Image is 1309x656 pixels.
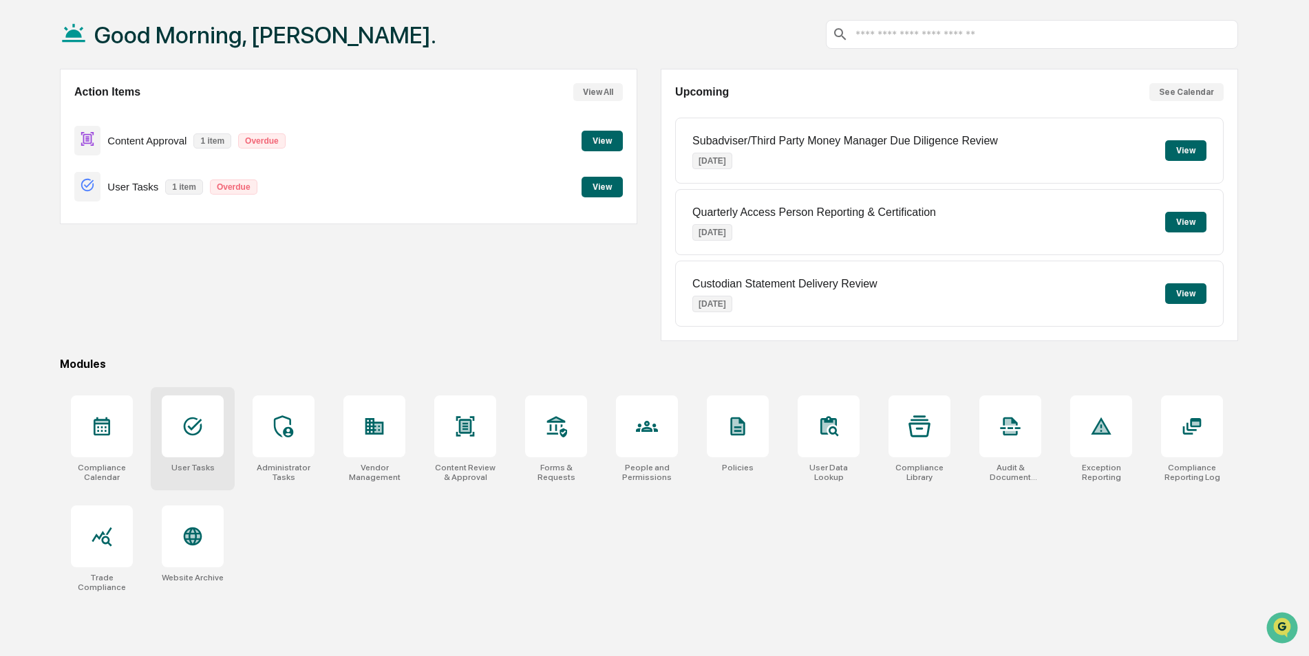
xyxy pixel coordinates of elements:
[1265,611,1302,648] iframe: Open customer support
[253,463,315,482] div: Administrator Tasks
[137,233,167,243] span: Pylon
[582,131,623,151] button: View
[692,206,936,219] p: Quarterly Access Person Reporting & Certification
[14,175,25,186] div: 🖐️
[343,463,405,482] div: Vendor Management
[692,224,732,241] p: [DATE]
[14,29,251,51] p: How can we help?
[582,179,623,193] a: View
[582,133,623,146] a: View
[171,463,215,472] div: User Tasks
[74,86,140,98] h2: Action Items
[692,296,732,312] p: [DATE]
[692,278,877,290] p: Custodian Statement Delivery Review
[71,573,133,592] div: Trade Compliance
[47,105,226,119] div: Start new chat
[107,181,158,193] p: User Tasks
[1070,463,1132,482] div: Exception Reporting
[434,463,496,482] div: Content Review & Approval
[162,573,224,582] div: Website Archive
[1165,283,1206,304] button: View
[888,463,950,482] div: Compliance Library
[47,119,174,130] div: We're available if you need us!
[1149,83,1224,101] button: See Calendar
[1165,212,1206,232] button: View
[798,463,860,482] div: User Data Lookup
[60,358,1238,371] div: Modules
[71,463,133,482] div: Compliance Calendar
[675,86,729,98] h2: Upcoming
[107,135,187,146] p: Content Approval
[8,194,92,219] a: 🔎Data Lookup
[14,105,39,130] img: 1746055101610-c473b297-6a78-478c-a979-82029cc54cd1
[722,463,754,472] div: Policies
[28,173,89,187] span: Preclearance
[94,168,176,193] a: 🗄️Attestations
[979,463,1041,482] div: Audit & Document Logs
[94,21,436,49] h1: Good Morning, [PERSON_NAME].
[8,168,94,193] a: 🖐️Preclearance
[210,179,257,195] p: Overdue
[97,232,167,243] a: Powered byPylon
[14,201,25,212] div: 🔎
[100,175,111,186] div: 🗄️
[234,109,251,126] button: Start new chat
[1161,463,1223,482] div: Compliance Reporting Log
[1165,140,1206,161] button: View
[238,133,286,149] p: Overdue
[616,463,678,482] div: People and Permissions
[573,83,623,101] button: View All
[525,463,587,482] div: Forms & Requests
[692,135,998,147] p: Subadviser/Third Party Money Manager Due Diligence Review
[582,177,623,197] button: View
[114,173,171,187] span: Attestations
[28,199,87,213] span: Data Lookup
[193,133,231,149] p: 1 item
[165,179,203,195] p: 1 item
[692,153,732,169] p: [DATE]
